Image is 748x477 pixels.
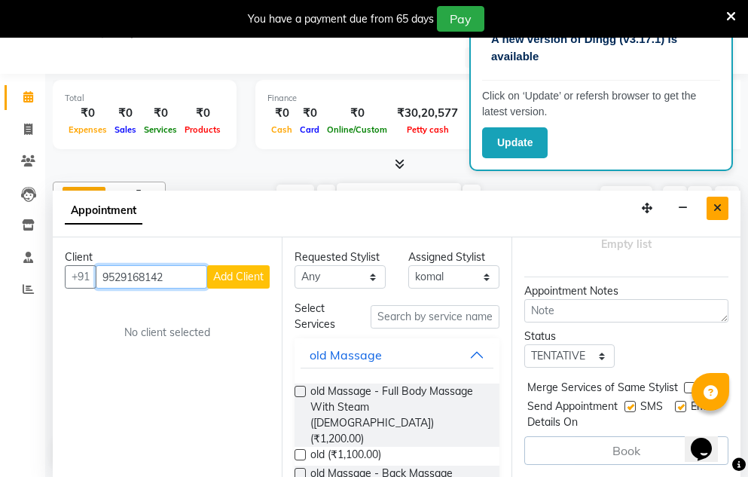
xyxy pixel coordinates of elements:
[140,124,181,135] span: Services
[111,105,140,122] div: ₹0
[380,185,455,208] input: 2025-08-30
[403,124,453,135] span: Petty cash
[600,186,652,207] button: ADD NEW
[371,305,499,329] input: Search by service name
[527,380,678,399] span: Merge Services of Same Stylist
[267,124,296,135] span: Cash
[67,188,94,200] span: komal
[65,105,111,122] div: ₹0
[181,124,224,135] span: Products
[207,265,270,289] button: Add Client
[491,31,711,65] p: A new version of Dingg (v3.17.1) is available
[323,124,391,135] span: Online/Custom
[640,399,663,430] span: SMS
[65,124,111,135] span: Expenses
[111,124,140,135] span: Sales
[482,127,548,158] button: Update
[691,399,716,430] span: Email
[96,265,207,289] input: Search by Name/Mobile/Email/Code
[283,301,359,332] div: Select Services
[482,88,720,120] p: Click on ‘Update’ or refersh browser to get the latest version.
[524,283,728,299] div: Appointment Notes
[94,188,101,200] a: x
[310,346,382,364] div: old Massage
[685,417,733,462] iframe: chat widget
[310,447,381,466] span: old (₹1,100.00)
[267,92,490,105] div: Finance
[707,197,728,220] button: Close
[65,197,142,225] span: Appointment
[140,105,181,122] div: ₹0
[181,105,224,122] div: ₹0
[213,270,264,283] span: Add Client
[276,185,314,208] span: Today
[248,11,434,27] div: You have a payment due from 65 days
[391,105,464,122] div: ₹30,20,577
[296,105,323,122] div: ₹0
[323,105,391,122] div: ₹0
[408,249,499,265] div: Assigned Stylist
[295,249,386,265] div: Requested Stylist
[301,341,493,368] button: old Massage
[296,124,323,135] span: Card
[65,92,224,105] div: Total
[466,124,489,135] span: Due
[524,329,615,344] div: Status
[267,105,296,122] div: ₹0
[464,105,490,122] div: ₹0
[65,265,96,289] button: +91
[65,249,270,265] div: Client
[310,384,487,447] span: old Massage - Full Body Massage With Steam ([DEMOGRAPHIC_DATA]) (₹1,200.00)
[527,399,618,430] span: Send Appointment Details On
[101,325,234,341] div: No client selected
[130,188,153,200] span: +5
[437,6,484,32] button: Pay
